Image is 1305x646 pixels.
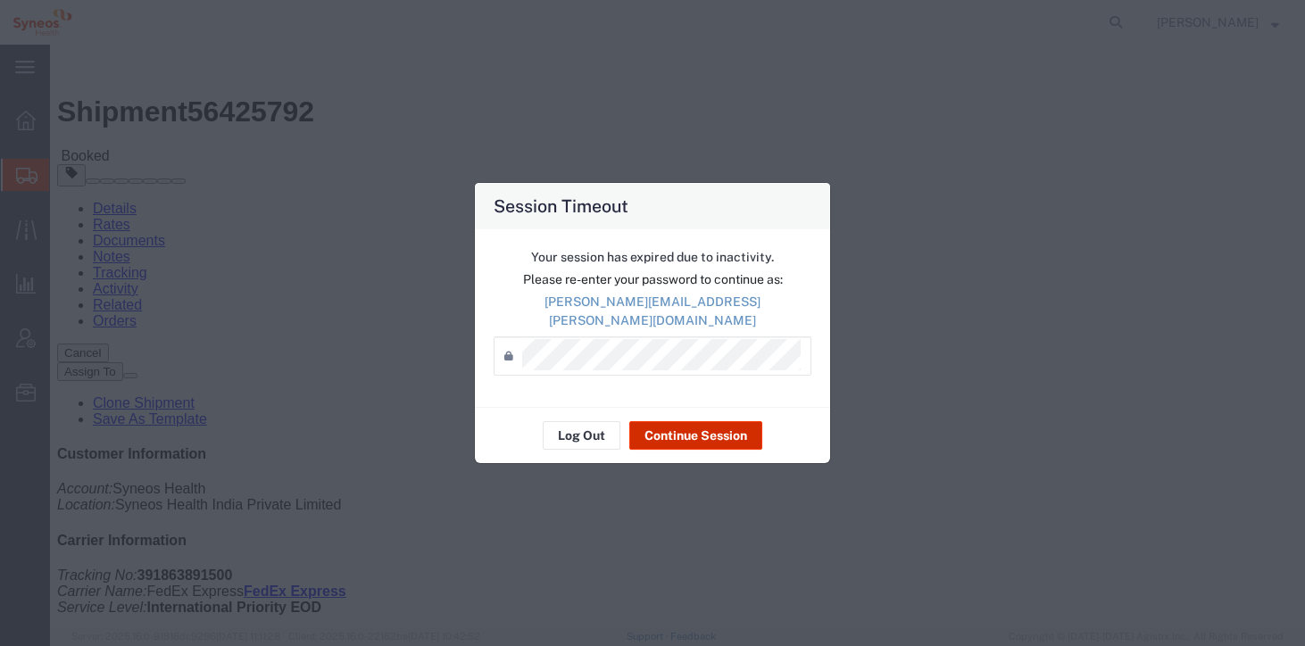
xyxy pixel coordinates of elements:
[543,421,620,450] button: Log Out
[629,421,762,450] button: Continue Session
[494,248,811,267] p: Your session has expired due to inactivity.
[494,270,811,289] p: Please re-enter your password to continue as:
[494,193,628,219] h4: Session Timeout
[494,293,811,330] p: [PERSON_NAME][EMAIL_ADDRESS][PERSON_NAME][DOMAIN_NAME]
